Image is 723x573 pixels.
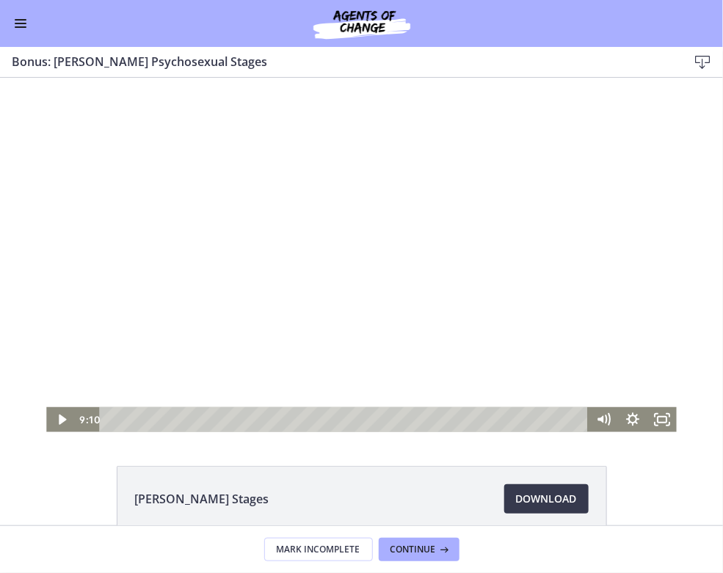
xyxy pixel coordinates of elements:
a: Download [504,484,589,514]
button: Play Video [46,329,76,354]
button: Enable menu [12,15,29,32]
div: Playbar [110,329,581,354]
button: Mute [589,329,618,354]
span: Mark Incomplete [277,544,360,555]
button: Show settings menu [618,329,647,354]
span: [PERSON_NAME] Stages [135,490,269,508]
h3: Bonus: [PERSON_NAME] Psychosexual Stages [12,53,664,70]
button: Continue [379,538,459,561]
button: Mark Incomplete [264,538,373,561]
span: Continue [390,544,436,555]
button: Fullscreen [647,329,677,354]
img: Agents of Change [274,6,450,41]
span: Download [516,490,577,508]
